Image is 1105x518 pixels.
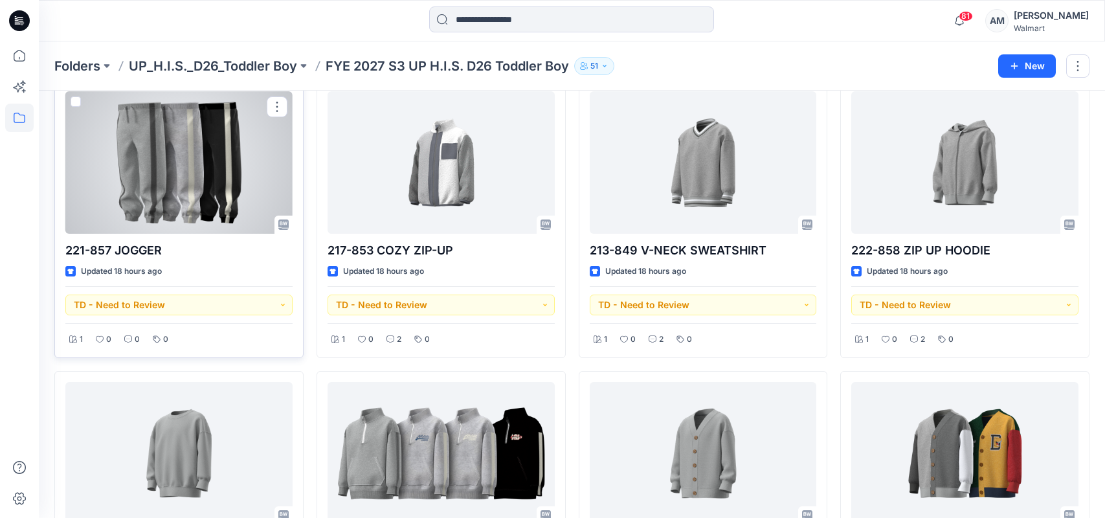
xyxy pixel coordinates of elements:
p: Updated 18 hours ago [81,265,162,278]
a: 213-849 V-NECK SWEATSHIRT [590,91,817,234]
p: 0 [106,333,111,346]
p: 1 [342,333,345,346]
p: 1 [865,333,869,346]
p: 0 [163,333,168,346]
p: 0 [687,333,692,346]
p: 217-853 COZY ZIP-UP [328,242,555,260]
p: 221-857 JOGGER [65,242,293,260]
div: [PERSON_NAME] [1014,8,1089,23]
div: AM [985,9,1009,32]
p: 2 [921,333,925,346]
a: 217-853 COZY ZIP-UP [328,91,555,234]
p: 0 [425,333,430,346]
p: FYE 2027 S3 UP H.I.S. D26 Toddler Boy [326,57,569,75]
span: 81 [959,11,973,21]
p: 0 [368,333,374,346]
button: 51 [574,57,614,75]
a: Folders [54,57,100,75]
a: 221-857 JOGGER [65,91,293,234]
div: Walmart [1014,23,1089,33]
p: 0 [892,333,897,346]
p: Updated 18 hours ago [343,265,424,278]
a: 222-858 ZIP UP HOODIE [851,91,1078,234]
p: 51 [590,59,598,73]
p: 213-849 V-NECK SWEATSHIRT [590,242,817,260]
p: 0 [948,333,954,346]
a: UP_H.I.S._D26_Toddler Boy [129,57,297,75]
p: Updated 18 hours ago [605,265,686,278]
button: New [998,54,1056,78]
p: 222-858 ZIP UP HOODIE [851,242,1078,260]
p: 1 [80,333,83,346]
p: 1 [604,333,607,346]
p: 2 [659,333,664,346]
p: 2 [397,333,401,346]
p: 0 [631,333,636,346]
p: 0 [135,333,140,346]
p: Updated 18 hours ago [867,265,948,278]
